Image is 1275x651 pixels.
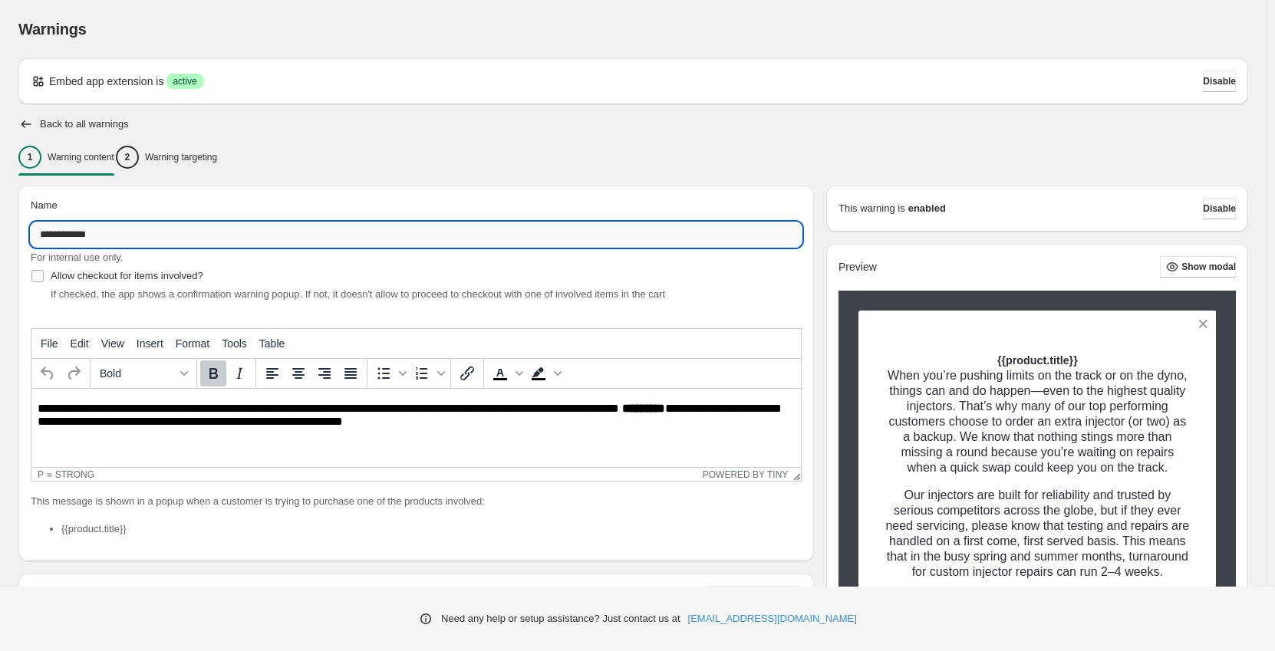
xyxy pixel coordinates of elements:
span: Name [31,199,58,211]
button: Justify [338,360,364,386]
h2: Back to all warnings [40,118,129,130]
iframe: Rich Text Area [31,389,801,467]
span: For internal use only. [31,252,123,263]
span: Show modal [1181,261,1236,273]
span: Warnings [18,21,87,38]
span: Bold [100,367,175,380]
div: 2 [116,146,139,169]
span: When you’re pushing limits on the track or on the dyno, things can and do happen—even to the high... [888,369,1187,474]
p: Embed app extension is [49,74,163,89]
button: Insert/edit link [454,360,480,386]
div: Background color [525,360,564,386]
span: Disable [1203,75,1236,87]
div: p [38,469,44,480]
span: active [173,75,196,87]
button: Align left [259,360,285,386]
a: Powered by Tiny [703,469,789,480]
button: Bold [200,360,226,386]
p: This message is shown in a popup when a customer is trying to purchase one of the products involved: [31,494,802,509]
button: Disable [1203,71,1236,92]
span: File [41,337,58,350]
button: 1Warning content [18,141,114,173]
button: Redo [61,360,87,386]
h2: Preview [838,261,877,274]
p: This warning is [838,201,905,216]
button: Show modal [1160,256,1236,278]
div: Resize [788,468,801,481]
p: Our injectors are built for reliability and trusted by serious competitors across the globe, but ... [885,488,1190,580]
strong: enabled [908,201,946,216]
button: Align right [311,360,338,386]
button: Undo [35,360,61,386]
span: Disable [1203,202,1236,215]
span: Table [259,337,285,350]
button: Disable [1203,198,1236,219]
div: 1 [18,146,41,169]
span: Format [176,337,209,350]
span: If checked, the app shows a confirmation warning popup. If not, it doesn't allow to proceed to ch... [51,288,665,300]
span: Edit [71,337,89,350]
span: Allow checkout for items involved? [51,270,203,281]
button: Align center [285,360,311,386]
p: Warning content [48,151,114,163]
strong: {{product.title}} [997,354,1078,367]
div: Text color [487,360,525,386]
button: Formats [94,360,193,386]
div: Numbered list [409,360,447,386]
p: Warning targeting [145,151,217,163]
span: Insert [137,337,163,350]
span: View [101,337,124,350]
div: Bullet list [371,360,409,386]
a: [EMAIL_ADDRESS][DOMAIN_NAME] [688,611,857,626]
button: 2Warning targeting [116,141,217,173]
div: strong [55,469,94,480]
span: Tools [222,337,247,350]
button: Italic [226,360,252,386]
button: Customize [710,586,802,607]
li: {{product.title}} [61,521,802,537]
div: » [47,469,52,480]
